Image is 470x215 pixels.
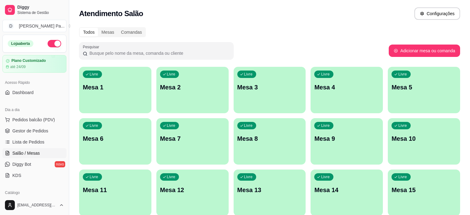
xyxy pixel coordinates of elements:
[234,118,306,165] button: LivreMesa 8
[321,174,330,179] p: Livre
[2,126,66,136] a: Gestor de Pedidos
[83,83,148,92] p: Mesa 1
[167,123,176,128] p: Livre
[12,128,48,134] span: Gestor de Pedidos
[2,2,66,17] a: DiggySistema de Gestão
[12,89,34,96] span: Dashboard
[80,28,98,37] div: Todos
[160,186,225,194] p: Mesa 12
[160,134,225,143] p: Mesa 7
[2,115,66,125] button: Pedidos balcão (PDV)
[48,40,61,47] button: Alterar Status
[156,118,229,165] button: LivreMesa 7
[244,174,253,179] p: Livre
[314,83,379,92] p: Mesa 4
[244,123,253,128] p: Livre
[2,137,66,147] a: Lista de Pedidos
[398,72,407,77] p: Livre
[2,20,66,32] button: Select a team
[321,72,330,77] p: Livre
[90,72,98,77] p: Livre
[98,28,117,37] div: Mesas
[79,118,151,165] button: LivreMesa 6
[244,72,253,77] p: Livre
[10,64,26,69] article: até 24/09
[2,188,66,198] div: Catálogo
[160,83,225,92] p: Mesa 2
[79,9,143,19] h2: Atendimento Salão
[392,134,456,143] p: Mesa 10
[2,88,66,97] a: Dashboard
[388,118,460,165] button: LivreMesa 10
[314,134,379,143] p: Mesa 9
[17,203,57,208] span: [EMAIL_ADDRESS][DOMAIN_NAME]
[311,67,383,113] button: LivreMesa 4
[83,44,101,49] label: Pesquisar
[237,83,302,92] p: Mesa 3
[8,23,14,29] span: D
[2,198,66,213] button: [EMAIL_ADDRESS][DOMAIN_NAME]
[118,28,146,37] div: Comandas
[388,67,460,113] button: LivreMesa 5
[19,23,65,29] div: [PERSON_NAME] Pa ...
[392,186,456,194] p: Mesa 15
[2,55,66,73] a: Plano Customizadoaté 24/09
[11,58,46,63] article: Plano Customizado
[398,174,407,179] p: Livre
[398,123,407,128] p: Livre
[79,67,151,113] button: LivreMesa 1
[234,67,306,113] button: LivreMesa 3
[2,170,66,180] a: KDS
[414,7,460,20] button: Configurações
[12,150,40,156] span: Salão / Mesas
[167,72,176,77] p: Livre
[311,118,383,165] button: LivreMesa 9
[83,186,148,194] p: Mesa 11
[17,10,64,15] span: Sistema de Gestão
[321,123,330,128] p: Livre
[90,174,98,179] p: Livre
[12,117,55,123] span: Pedidos balcão (PDV)
[237,186,302,194] p: Mesa 13
[156,67,229,113] button: LivreMesa 2
[83,134,148,143] p: Mesa 6
[392,83,456,92] p: Mesa 5
[2,148,66,158] a: Salão / Mesas
[167,174,176,179] p: Livre
[90,123,98,128] p: Livre
[12,161,31,167] span: Diggy Bot
[17,5,64,10] span: Diggy
[2,78,66,88] div: Acesso Rápido
[237,134,302,143] p: Mesa 8
[12,139,44,145] span: Lista de Pedidos
[389,45,460,57] button: Adicionar mesa ou comanda
[8,40,33,47] div: Loja aberta
[12,172,21,178] span: KDS
[2,159,66,169] a: Diggy Botnovo
[314,186,379,194] p: Mesa 14
[2,105,66,115] div: Dia a dia
[87,50,230,56] input: Pesquisar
